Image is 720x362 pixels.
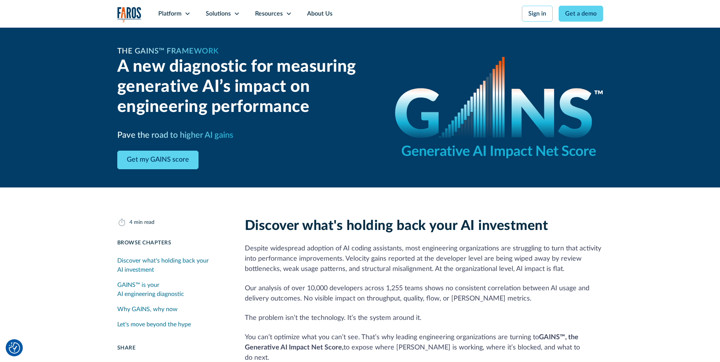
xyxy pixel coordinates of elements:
[245,334,578,351] strong: GAINS™, the Generative AI Impact Net Score,
[395,57,603,158] img: GAINS - the Generative AI Impact Net Score logo
[245,313,603,323] p: The problem isn’t the technology. It’s the system around it.
[117,302,227,317] a: Why GAINS, why now
[117,129,233,142] h3: Pave the road to higher AI gains
[117,253,227,277] a: Discover what's holding back your AI investment
[245,283,603,304] p: Our analysis of over 10,000 developers across 1,255 teams shows no consistent correlation between...
[117,239,227,247] div: Browse Chapters
[117,344,227,352] div: Share
[206,9,231,18] div: Solutions
[117,317,227,332] a: Let's move beyond the hype
[117,46,219,57] h1: The GAINS™ Framework
[522,6,553,22] a: Sign in
[117,57,377,117] h2: A new diagnostic for measuring generative AI’s impact on engineering performance
[245,244,603,274] p: Despite widespread adoption of AI coding assistants, most engineering organizations are strugglin...
[117,7,142,22] img: Logo of the analytics and reporting company Faros.
[9,342,20,354] img: Revisit consent button
[158,9,181,18] div: Platform
[117,280,227,299] div: GAINS™ is your AI engineering diagnostic
[129,219,132,227] div: 4
[559,6,603,22] a: Get a demo
[245,218,603,234] h2: Discover what's holding back your AI investment
[117,7,142,22] a: home
[117,256,227,274] div: Discover what's holding back your AI investment
[255,9,283,18] div: Resources
[117,305,178,314] div: Why GAINS, why now
[117,277,227,302] a: GAINS™ is your AI engineering diagnostic
[117,151,199,169] a: Get my GAINS score
[134,219,154,227] div: min read
[9,342,20,354] button: Cookie Settings
[117,320,191,329] div: Let's move beyond the hype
